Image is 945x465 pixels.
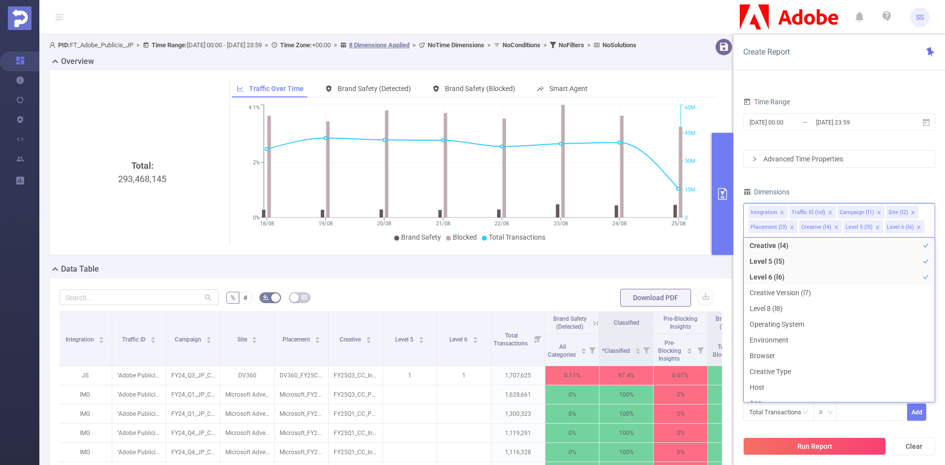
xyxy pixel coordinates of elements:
input: Start date [749,116,828,129]
b: No Solutions [602,41,636,49]
p: 1,707,625 [491,366,545,385]
tspan: 30M [685,158,695,165]
tspan: 15M [685,186,695,193]
i: icon: caret-down [315,339,320,342]
span: Dimensions [743,188,789,196]
p: 1 [437,366,491,385]
i: icon: close [780,210,785,216]
span: % [230,294,235,302]
p: Microsoft_FY25CC_RTR_Acquisition_JP_DSK_NAT_1200x628_PercentOffKnight_Retargeting_NextGenDC_ROI [... [275,424,328,442]
button: Download PDF [620,289,691,307]
i: icon: close [877,210,882,216]
div: Level 5 (l5) [846,221,873,234]
i: icon: caret-down [687,350,693,353]
p: 0% [654,404,707,423]
span: Blocked [453,233,477,241]
li: Level 5 (l5) [744,253,935,269]
li: Placement (l3) [749,220,797,233]
p: "Adobe Publicis JP" [27152] [112,424,166,442]
p: 100% [599,424,653,442]
p: Microsoft_FY25CC_PSP_Consideration_JP_DSK_NAT_1200x628_JuneRelease-CloudSelect-LearnMore_Native_P... [275,385,328,404]
div: Integration [751,206,777,219]
p: 100% [599,385,653,404]
i: icon: close [828,210,833,216]
li: Level 6 (l6) [885,220,924,233]
span: Campaign [175,336,203,343]
tspan: 22/08 [495,220,509,227]
li: App [744,395,935,411]
p: 1 [383,366,437,385]
p: Microsoft Advertising Network [3090] [220,404,274,423]
span: Brand Safety [401,233,441,241]
p: Microsoft Advertising Network [3090] [220,385,274,404]
li: Site (l2) [886,206,918,218]
p: "Adobe Publicis JP" [27152] [112,443,166,462]
p: 1,300,323 [491,404,545,423]
span: Level 6 [449,336,469,343]
i: icon: caret-down [418,339,424,342]
li: Operating System [744,316,935,332]
tspan: 23/08 [553,220,567,227]
p: 0% [654,443,707,462]
li: Creative (l4) [744,238,935,253]
p: 0.07% [708,366,761,385]
p: 0% [545,404,599,423]
i: icon: check [923,321,929,327]
span: Total Blocked [713,343,735,358]
p: FY25Q1_CC_Individual_CCIAllApps_jp_ja_PercentOffKnight_NAT_1200x800_NA_Retargeting-ROI [5130774] [329,443,382,462]
i: icon: check [923,274,929,280]
i: icon: close [911,210,915,216]
i: icon: check [923,400,929,406]
i: icon: caret-up [581,346,586,349]
p: 0% [545,424,599,442]
tspan: 21/08 [436,220,450,227]
li: Creative (l4) [799,220,842,233]
p: FY25Q1_CC_Photography_Photoshop_jp_ja_CircularNeon_NAT_1200x628_NA_BroadPC-Native [5126625] [329,404,382,423]
p: IMG [58,424,112,442]
p: "Adobe Publicis JP" [27152] [112,366,166,385]
span: Creative [340,336,362,343]
i: icon: check [923,337,929,343]
div: Sort [315,335,320,341]
li: Level 6 (l6) [744,269,935,285]
b: PID: [58,41,70,49]
span: Integration [65,336,95,343]
i: icon: caret-up [472,335,478,338]
i: icon: caret-down [635,350,640,353]
i: icon: bg-colors [263,294,269,300]
b: No Filters [559,41,584,49]
span: Brand Safety (Detected) [553,315,587,330]
p: 1,628,661 [491,385,545,404]
span: *Classified [602,347,631,354]
span: > [484,41,494,49]
li: Level 8 (l8) [744,301,935,316]
i: icon: user [49,42,58,48]
i: icon: caret-down [472,339,478,342]
b: No Conditions [503,41,540,49]
div: icon: rightAdvanced Time Properties [744,151,935,167]
p: 0% [708,443,761,462]
i: icon: caret-down [366,339,371,342]
div: Site (l2) [888,206,908,219]
i: icon: caret-up [315,335,320,338]
p: FY25Q3_CC_Individual_PremierePro_jp_ja_Maxrelease_ST_728x90_PropertiesPanel_Broad.jpg [5429143] [329,366,382,385]
i: icon: close [875,225,880,231]
p: DV360 [220,366,274,385]
p: JS [58,366,112,385]
span: Total Transactions [489,233,545,241]
i: icon: caret-up [99,335,104,338]
i: icon: close [916,225,921,231]
li: Host [744,379,935,395]
i: icon: caret-up [687,346,693,349]
i: icon: check [923,290,929,296]
p: Microsoft_FY25CC_PSP_Consideration_JP_DSK_NAT_1200x628_CircularNeon_Broad_PhotoshopDC_Display [91... [275,404,328,423]
b: Total: [131,160,154,171]
tspan: 18/08 [259,220,274,227]
span: Level 5 [395,336,415,343]
span: > [262,41,271,49]
i: icon: caret-up [252,335,257,338]
span: > [331,41,340,49]
img: Protected Media [8,6,31,30]
p: 0% [708,424,761,442]
p: 97.4% [599,366,653,385]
